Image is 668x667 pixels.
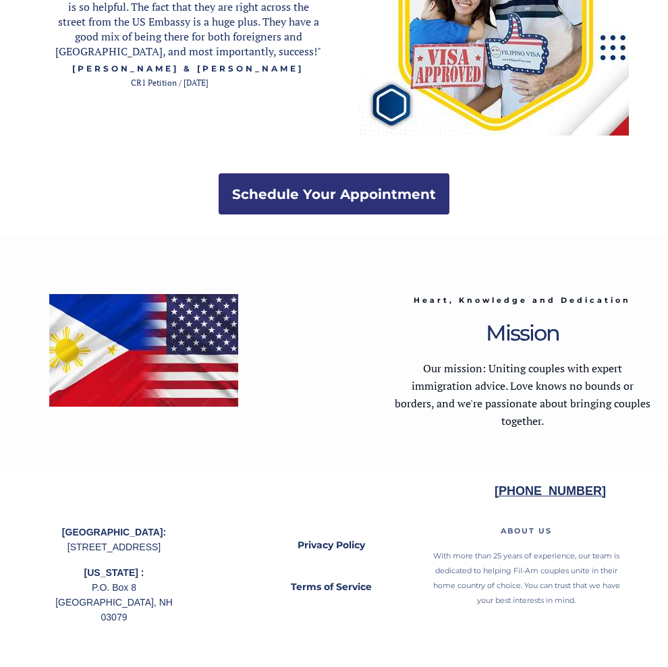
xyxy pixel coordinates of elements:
[51,565,177,625] p: P.O. Box 8 [GEOGRAPHIC_DATA], NH 03079
[72,63,304,74] span: [PERSON_NAME] & [PERSON_NAME]
[232,186,436,202] strong: Schedule Your Appointment
[51,525,177,554] p: [STREET_ADDRESS]
[414,295,631,305] span: Heart, Knowledge and Dedication
[433,551,620,605] span: With more than 25 years of experience, our team is dedicated to helping Fil-Am couples unite in t...
[219,173,449,214] a: Schedule Your Appointment
[291,581,372,593] strong: Terms of Service
[298,539,365,551] strong: Privacy Policy
[267,530,395,561] a: Privacy Policy
[495,484,606,498] strong: [PHONE_NUMBER]
[84,567,144,578] strong: [US_STATE] :
[395,361,650,428] span: Our mission: Uniting couples with expert immigration advice. Love knows no bounds or borders, and...
[495,486,606,497] a: [PHONE_NUMBER]
[486,320,559,346] span: Mission
[62,527,166,538] strong: [GEOGRAPHIC_DATA]:
[267,572,395,603] a: Terms of Service
[501,526,552,535] span: ABOUT US
[131,78,208,88] span: CR1 Petition / [DATE]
